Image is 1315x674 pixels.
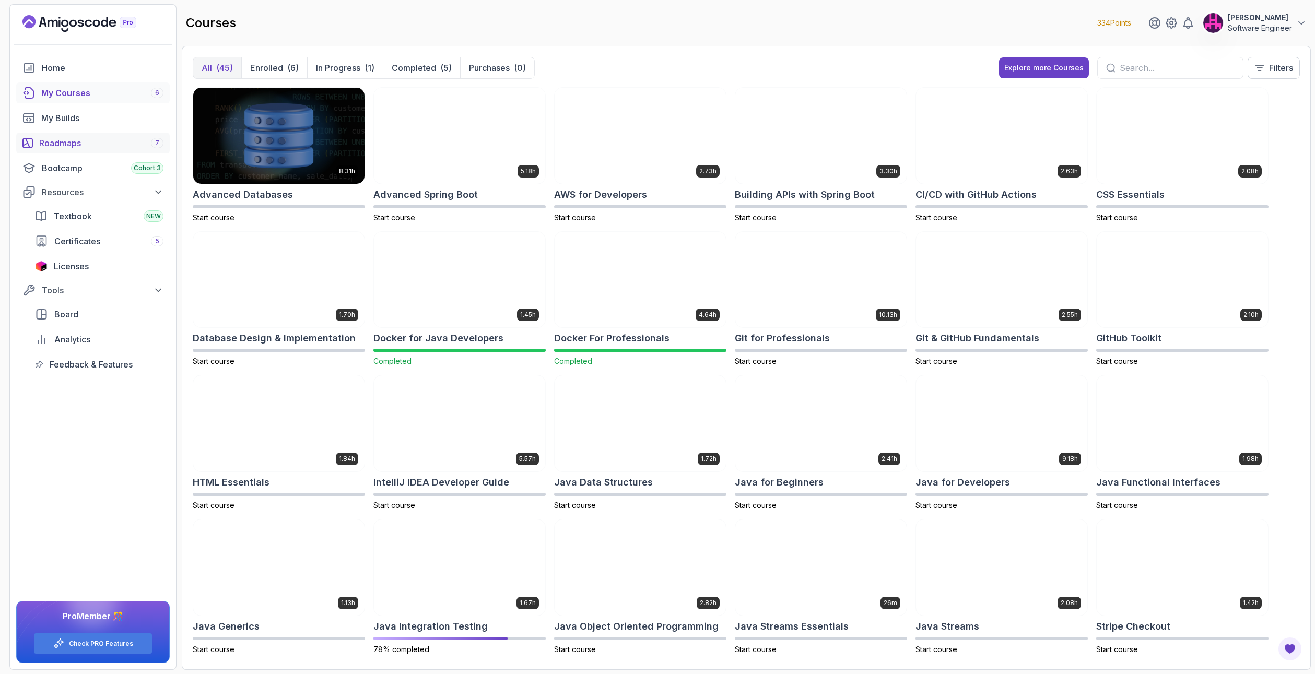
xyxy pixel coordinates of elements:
[735,619,849,634] h2: Java Streams Essentials
[35,261,48,271] img: jetbrains icon
[316,62,360,74] p: In Progress
[54,333,90,346] span: Analytics
[41,87,163,99] div: My Courses
[521,167,536,175] p: 5.18h
[373,187,478,202] h2: Advanced Spring Boot
[735,501,777,510] span: Start course
[1097,232,1268,328] img: GitHub Toolkit card
[554,475,653,490] h2: Java Data Structures
[1243,599,1259,607] p: 1.42h
[916,232,1087,328] img: Git & GitHub Fundamentals card
[373,357,412,365] span: Completed
[1277,636,1302,661] button: Open Feedback Button
[519,455,536,463] p: 5.57h
[1096,645,1138,654] span: Start course
[339,167,355,175] p: 8.31h
[193,375,365,471] img: HTML Essentials card
[341,599,355,607] p: 1.13h
[374,88,545,184] img: Advanced Spring Boot card
[915,357,957,365] span: Start course
[29,231,170,252] a: certificates
[520,599,536,607] p: 1.67h
[916,88,1087,184] img: CI/CD with GitHub Actions card
[1203,13,1223,33] img: user profile image
[915,645,957,654] span: Start course
[884,599,897,607] p: 26m
[155,237,159,245] span: 5
[1004,63,1084,73] div: Explore more Courses
[155,139,159,147] span: 7
[555,88,726,184] img: AWS for Developers card
[16,183,170,202] button: Resources
[241,57,307,78] button: Enrolled(6)
[1097,88,1268,184] img: CSS Essentials card
[16,281,170,300] button: Tools
[193,501,234,510] span: Start course
[554,357,592,365] span: Completed
[1061,599,1078,607] p: 2.08h
[16,158,170,179] a: bootcamp
[554,331,670,346] h2: Docker For Professionals
[29,354,170,375] a: feedback
[735,331,830,346] h2: Git for Professionals
[374,232,545,328] img: Docker for Java Developers card
[155,89,159,97] span: 6
[999,57,1089,78] button: Explore more Courses
[915,619,979,634] h2: Java Streams
[555,519,726,616] img: Java Object Oriented Programming card
[735,645,777,654] span: Start course
[69,640,133,648] a: Check PRO Features
[699,167,717,175] p: 2.73h
[392,62,436,74] p: Completed
[1096,187,1165,202] h2: CSS Essentials
[1228,13,1292,23] p: [PERSON_NAME]
[339,455,355,463] p: 1.84h
[29,206,170,227] a: textbook
[1097,18,1131,28] p: 334 Points
[42,62,163,74] div: Home
[554,645,596,654] span: Start course
[701,455,717,463] p: 1.72h
[16,82,170,103] a: courses
[1097,375,1268,471] img: Java Functional Interfaces card
[250,62,283,74] p: Enrolled
[1096,501,1138,510] span: Start course
[373,231,546,367] a: Docker for Java Developers card1.45hDocker for Java DevelopersCompleted
[1061,167,1078,175] p: 2.63h
[146,212,161,220] span: NEW
[735,232,907,328] img: Git for Professionals card
[1228,23,1292,33] p: Software Engineer
[554,501,596,510] span: Start course
[469,62,510,74] p: Purchases
[42,162,163,174] div: Bootcamp
[193,57,241,78] button: All(45)
[365,62,374,74] div: (1)
[16,108,170,128] a: builds
[1269,62,1293,74] p: Filters
[29,256,170,277] a: licenses
[1097,519,1268,616] img: Stripe Checkout card
[186,15,236,31] h2: courses
[460,57,534,78] button: Purchases(0)
[879,167,897,175] p: 3.30h
[1062,311,1078,319] p: 2.55h
[735,375,907,471] img: Java for Beginners card
[373,331,503,346] h2: Docker for Java Developers
[555,232,726,328] img: Docker For Professionals card
[373,519,546,655] a: Java Integration Testing card1.67hJava Integration Testing78% completed
[16,133,170,153] a: roadmaps
[915,331,1039,346] h2: Git & GitHub Fundamentals
[193,475,269,490] h2: HTML Essentials
[134,164,161,172] span: Cohort 3
[554,213,596,222] span: Start course
[16,57,170,78] a: home
[339,311,355,319] p: 1.70h
[735,475,824,490] h2: Java for Beginners
[202,62,212,74] p: All
[1203,13,1307,33] button: user profile image[PERSON_NAME]Software Engineer
[373,501,415,510] span: Start course
[700,599,717,607] p: 2.82h
[383,57,460,78] button: Completed(5)
[1243,311,1259,319] p: 2.10h
[440,62,452,74] div: (5)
